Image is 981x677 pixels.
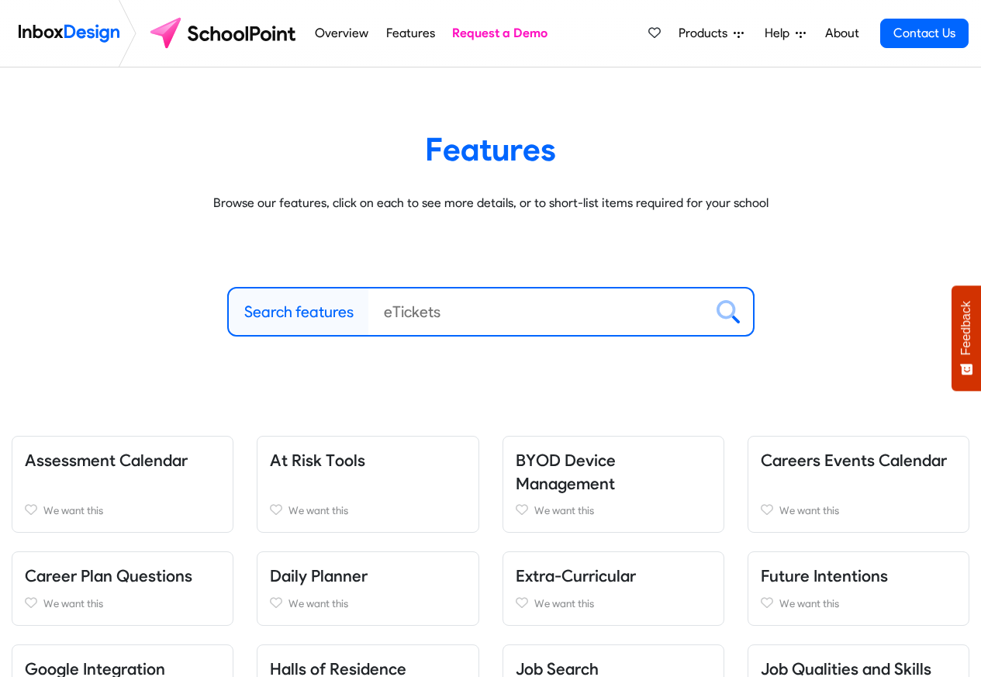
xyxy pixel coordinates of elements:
a: We want this [25,501,220,520]
a: Daily Planner [270,566,368,585]
a: BYOD Device Management [516,451,616,493]
span: We want this [288,504,348,516]
div: Extra-Curricular [491,551,736,626]
span: Help [765,24,796,43]
a: About [820,18,863,49]
div: At Risk Tools [245,436,490,533]
a: Products [672,18,750,49]
a: Future Intentions [761,566,888,585]
a: Contact Us [880,19,969,48]
a: Careers Events Calendar [761,451,947,470]
a: We want this [761,501,956,520]
span: We want this [779,597,839,610]
a: Assessment Calendar [25,451,188,470]
div: BYOD Device Management [491,436,736,533]
a: We want this [761,594,956,613]
button: Feedback - Show survey [952,285,981,391]
div: Daily Planner [245,551,490,626]
span: We want this [779,504,839,516]
span: We want this [43,597,103,610]
heading: Features [23,130,958,169]
a: We want this [270,501,465,520]
a: At Risk Tools [270,451,365,470]
img: schoolpoint logo [143,15,306,52]
a: We want this [516,501,711,520]
p: Browse our features, click on each to see more details, or to short-list items required for your ... [23,194,958,212]
a: We want this [516,594,711,613]
span: We want this [534,504,594,516]
a: Request a Demo [448,18,552,49]
span: We want this [534,597,594,610]
a: We want this [270,594,465,613]
label: Search features [244,300,354,323]
a: We want this [25,594,220,613]
a: Overview [311,18,373,49]
div: Careers Events Calendar [736,436,981,533]
a: Features [382,18,439,49]
span: Products [679,24,734,43]
span: We want this [43,504,103,516]
a: Career Plan Questions [25,566,192,585]
input: eTickets [368,288,704,335]
span: We want this [288,597,348,610]
a: Help [758,18,812,49]
a: Extra-Curricular [516,566,636,585]
div: Future Intentions [736,551,981,626]
span: Feedback [959,301,973,355]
